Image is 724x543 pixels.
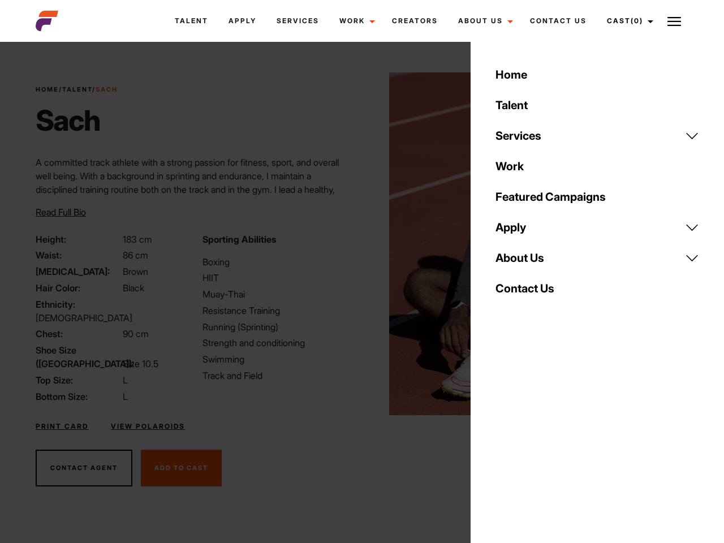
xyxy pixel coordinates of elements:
span: Waist: [36,248,120,262]
a: Work [329,6,382,36]
button: Read Full Bio [36,205,86,219]
a: Home [489,59,706,90]
span: Ethnicity: [36,298,120,311]
li: Muay-Thai [202,287,355,301]
span: Shoe Size ([GEOGRAPHIC_DATA]): [36,343,120,370]
a: Apply [489,212,706,243]
span: Read Full Bio [36,206,86,218]
button: Contact Agent [36,450,132,487]
a: Services [266,6,329,36]
a: Print Card [36,421,88,432]
a: Work [489,151,706,182]
a: Talent [489,90,706,120]
span: [MEDICAL_DATA]: [36,265,120,278]
span: Top Size: [36,373,120,387]
span: Brown [123,266,148,277]
span: Black [123,282,144,294]
span: 86 cm [123,249,148,261]
span: L [123,374,128,386]
a: Contact Us [489,273,706,304]
span: Bottom Size: [36,390,120,403]
span: Add To Cast [154,464,208,472]
a: Creators [382,6,448,36]
a: Featured Campaigns [489,182,706,212]
span: / / [36,85,118,94]
span: L [123,391,128,402]
p: A committed track athlete with a strong passion for fitness, sport, and overall well being. With ... [36,156,355,223]
li: Strength and conditioning [202,336,355,350]
li: Boxing [202,255,355,269]
span: 90 cm [123,328,149,339]
img: cropped-aefm-brand-fav-22-square.png [36,10,58,32]
strong: Sporting Abilities [202,234,276,245]
a: Home [36,85,59,93]
span: Size 10.5 [123,358,158,369]
a: About Us [489,243,706,273]
span: Height: [36,232,120,246]
a: Services [489,120,706,151]
a: View Polaroids [111,421,185,432]
strong: Sach [96,85,118,93]
li: Swimming [202,352,355,366]
button: Add To Cast [141,450,222,487]
a: Talent [165,6,218,36]
span: Hair Color: [36,281,120,295]
img: Burger icon [667,15,681,28]
h1: Sach [36,104,118,137]
a: About Us [448,6,520,36]
a: Contact Us [520,6,597,36]
span: Chest: [36,327,120,341]
li: Track and Field [202,369,355,382]
a: Talent [62,85,92,93]
a: Apply [218,6,266,36]
span: (0) [631,16,643,25]
span: 183 cm [123,234,152,245]
li: Resistance Training [202,304,355,317]
li: Running (Sprinting) [202,320,355,334]
li: HIIT [202,271,355,285]
span: [DEMOGRAPHIC_DATA] [36,312,132,324]
a: Cast(0) [597,6,660,36]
